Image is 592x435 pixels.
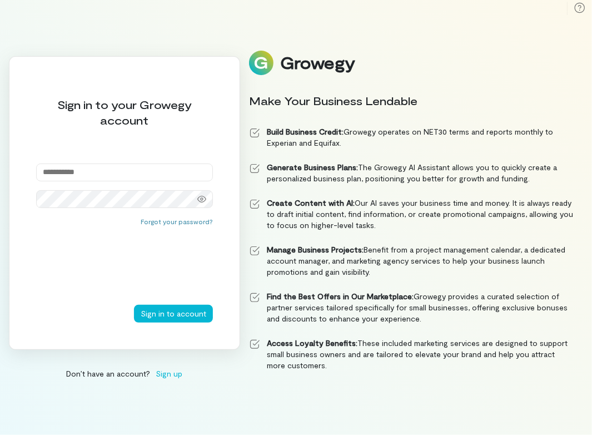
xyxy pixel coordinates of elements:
[267,291,414,301] strong: Find the Best Offers in Our Marketplace:
[9,368,240,379] div: Don’t have an account?
[249,162,574,184] li: The Growegy AI Assistant allows you to quickly create a personalized business plan, positioning y...
[36,97,213,128] div: Sign in to your Growegy account
[141,217,213,226] button: Forgot your password?
[267,162,358,172] strong: Generate Business Plans:
[267,338,357,348] strong: Access Loyalty Benefits:
[267,198,355,207] strong: Create Content with AI:
[249,93,574,108] div: Make Your Business Lendable
[249,197,574,231] li: Our AI saves your business time and money. It is always ready to draft initial content, find info...
[280,53,355,72] div: Growegy
[267,127,344,136] strong: Build Business Credit:
[267,245,364,254] strong: Manage Business Projects:
[249,51,273,75] img: Logo
[156,368,183,379] span: Sign up
[249,244,574,278] li: Benefit from a project management calendar, a dedicated account manager, and marketing agency ser...
[249,126,574,149] li: Growegy operates on NET30 terms and reports monthly to Experian and Equifax.
[134,305,213,323] button: Sign in to account
[249,291,574,324] li: Growegy provides a curated selection of partner services tailored specifically for small business...
[249,338,574,371] li: These included marketing services are designed to support small business owners and are tailored ...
